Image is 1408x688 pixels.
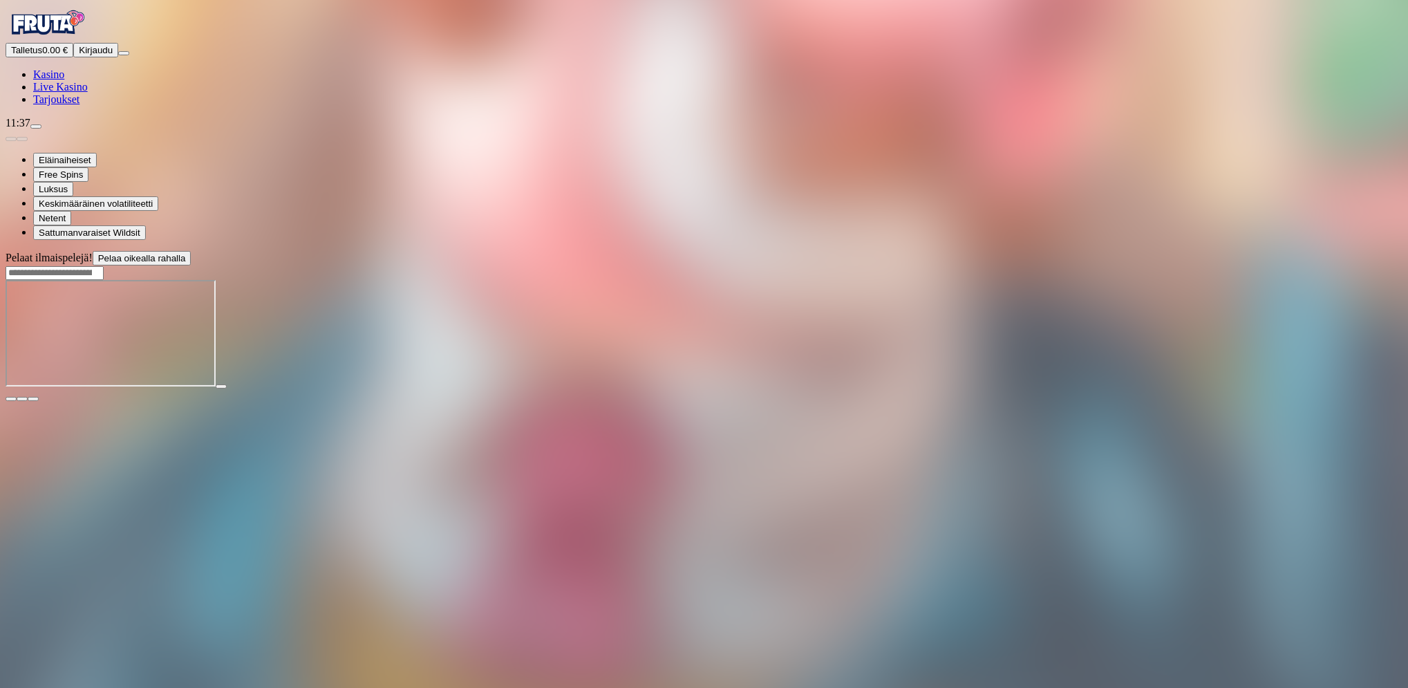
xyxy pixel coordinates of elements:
button: Free Spins [33,167,88,182]
div: Pelaat ilmaispelejä! [6,251,1402,266]
iframe: Piggy Riches [6,280,216,387]
button: live-chat [30,124,41,129]
button: Keskimääräinen volatiliteetti [33,196,158,211]
span: Luksus [39,184,68,194]
button: Netent [33,211,71,225]
nav: Main menu [6,68,1402,106]
button: Sattumanvaraiset Wildsit [33,225,146,240]
img: Fruta [6,6,88,40]
nav: Primary [6,6,1402,106]
span: 11:37 [6,117,30,129]
span: Eläinaiheiset [39,155,91,165]
button: Eläinaiheiset [33,153,97,167]
span: 0.00 € [42,45,68,55]
a: Live Kasino [33,81,88,93]
span: Free Spins [39,169,83,180]
input: Search [6,266,104,280]
span: Talletus [11,45,42,55]
button: Talletusplus icon0.00 € [6,43,73,57]
button: next slide [17,137,28,141]
button: prev slide [6,137,17,141]
a: Kasino [33,68,64,80]
button: Kirjaudu [73,43,118,57]
span: Keskimääräinen volatiliteetti [39,198,153,209]
button: chevron-down icon [17,397,28,401]
button: close icon [6,397,17,401]
button: play icon [216,384,227,389]
button: Pelaa oikealla rahalla [93,251,191,266]
span: Kirjaudu [79,45,113,55]
a: Tarjoukset [33,93,79,105]
span: Netent [39,213,66,223]
button: Luksus [33,182,73,196]
span: Sattumanvaraiset Wildsit [39,227,140,238]
button: fullscreen icon [28,397,39,401]
span: Pelaa oikealla rahalla [98,253,186,263]
a: Fruta [6,30,88,42]
button: menu [118,51,129,55]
